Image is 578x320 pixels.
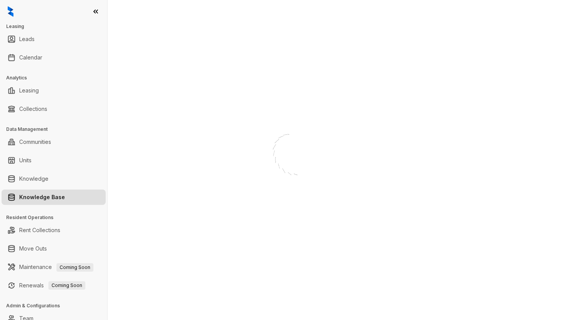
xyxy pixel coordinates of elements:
li: Communities [2,134,106,150]
a: Move Outs [19,241,47,256]
li: Collections [2,101,106,117]
h3: Data Management [6,126,107,133]
a: Units [19,153,32,168]
h3: Analytics [6,74,107,81]
a: Calendar [19,50,42,65]
li: Maintenance [2,259,106,275]
h3: Resident Operations [6,214,107,221]
li: Renewals [2,278,106,293]
a: Collections [19,101,47,117]
a: Leasing [19,83,39,98]
li: Leads [2,31,106,47]
div: Loading... [276,195,303,202]
span: Coming Soon [48,281,85,290]
a: RenewalsComing Soon [19,278,85,293]
a: Knowledge [19,171,48,186]
a: Rent Collections [19,223,60,238]
h3: Admin & Configurations [6,302,107,309]
li: Leasing [2,83,106,98]
a: Communities [19,134,51,150]
a: Knowledge Base [19,190,65,205]
li: Units [2,153,106,168]
li: Knowledge [2,171,106,186]
li: Calendar [2,50,106,65]
li: Rent Collections [2,223,106,238]
h3: Leasing [6,23,107,30]
img: logo [8,6,13,17]
li: Move Outs [2,241,106,256]
li: Knowledge Base [2,190,106,205]
a: Leads [19,31,35,47]
img: Loader [251,118,327,195]
span: Coming Soon [56,263,93,272]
